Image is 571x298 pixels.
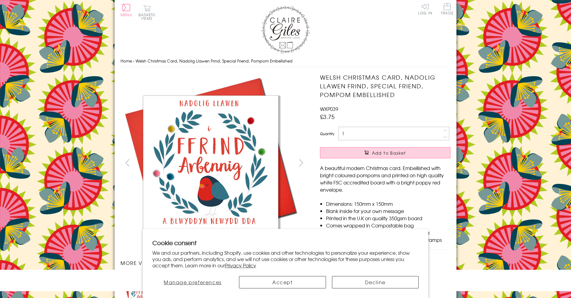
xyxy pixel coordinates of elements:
button: Add to Basket [320,147,450,158]
li: Comes wrapped in Compostable bag [326,222,450,229]
button: Decline [332,276,419,288]
a: Log In [418,3,432,15]
span: Welsh Christmas Card, Nadolig Llawen Frind, Special Friend, Pompom Embellished [136,58,292,64]
p: A beautiful modern Christmas card. Embellished with bright coloured pompoms and printed on high q... [320,164,450,193]
button: prev [121,156,134,169]
a: Trade [441,3,453,16]
li: Blank inside for your own message [326,207,450,214]
li: Dimensions: 150mm x 150mm [326,200,450,207]
h1: Welsh Christmas Card, Nadolig Llawen Frind, Special Friend, Pompom Embellished [320,73,450,99]
span: Menu [121,12,132,17]
button: Basket0 items [139,5,155,20]
span: Trade [441,3,453,15]
a: Home [121,58,132,64]
button: next [294,156,308,169]
span: £3.75 [320,112,335,121]
nav: breadcrumbs [121,55,450,67]
button: Manage preferences [152,276,233,288]
span: › [133,58,134,64]
button: Menu [121,4,132,17]
label: Quantity [320,131,334,136]
span: Add to Basket [372,150,406,156]
img: Welsh Christmas Card, Nadolig Llawen Frind, Special Friend, Pompom Embellished [308,73,488,253]
a: Privacy Policy [225,262,256,269]
span: 0 items [141,12,155,21]
img: Claire Giles Greetings Cards [262,6,309,53]
img: Welsh Christmas Card, Nadolig Llawen Frind, Special Friend, Pompom Embellished [121,73,300,253]
span: Manage preferences [164,278,222,286]
button: Accept [239,276,326,288]
h2: Cookie consent [152,239,419,247]
li: Printed in the U.K on quality 350gsm board [326,214,450,222]
h3: More views [121,259,308,266]
p: We and our partners, including Shopify, use cookies and other technologies to personalize your ex... [152,250,419,268]
span: WXP039 [320,105,338,112]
